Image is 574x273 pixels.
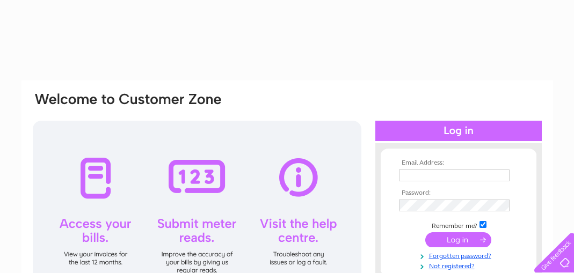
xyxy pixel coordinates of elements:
[396,189,521,197] th: Password:
[425,232,491,247] input: Submit
[396,159,521,167] th: Email Address:
[396,219,521,230] td: Remember me?
[399,260,521,270] a: Not registered?
[399,250,521,260] a: Forgotten password?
